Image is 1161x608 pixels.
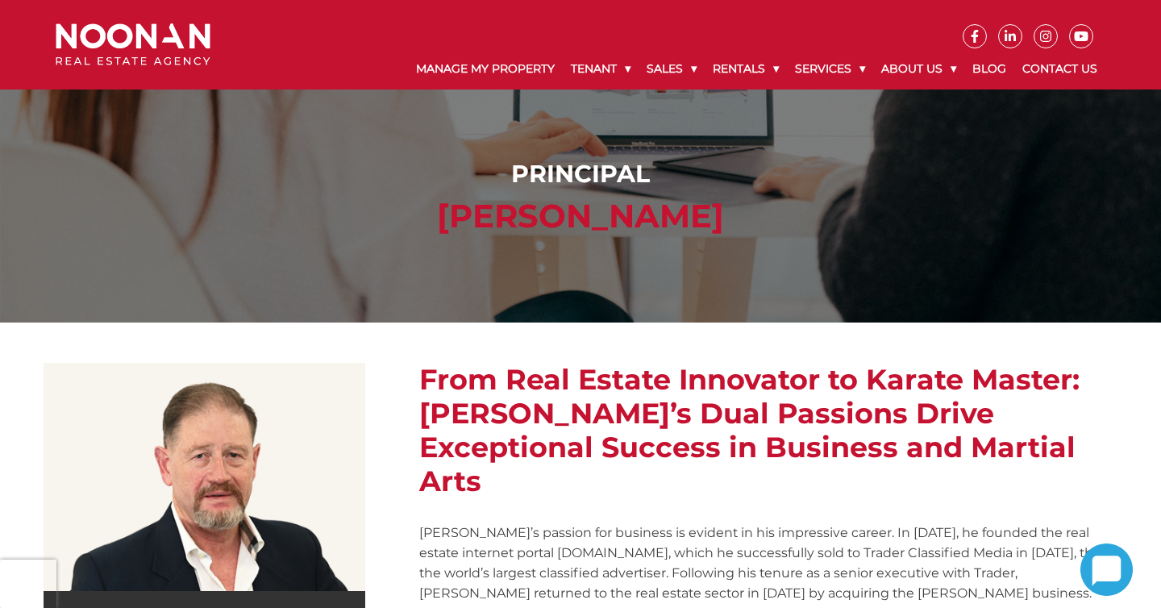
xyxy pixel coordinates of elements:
[408,48,563,90] a: Manage My Property
[964,48,1014,90] a: Blog
[419,363,1117,498] h2: From Real Estate Innovator to Karate Master: [PERSON_NAME]’s Dual Passions Drive Exceptional Succ...
[56,23,210,66] img: Noonan Real Estate Agency
[1014,48,1105,90] a: Contact Us
[873,48,964,90] a: About Us
[639,48,705,90] a: Sales
[705,48,787,90] a: Rentals
[44,363,366,591] img: Michael Noonan
[60,160,1102,189] h1: Principal
[563,48,639,90] a: Tenant
[60,197,1102,235] h2: [PERSON_NAME]
[787,48,873,90] a: Services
